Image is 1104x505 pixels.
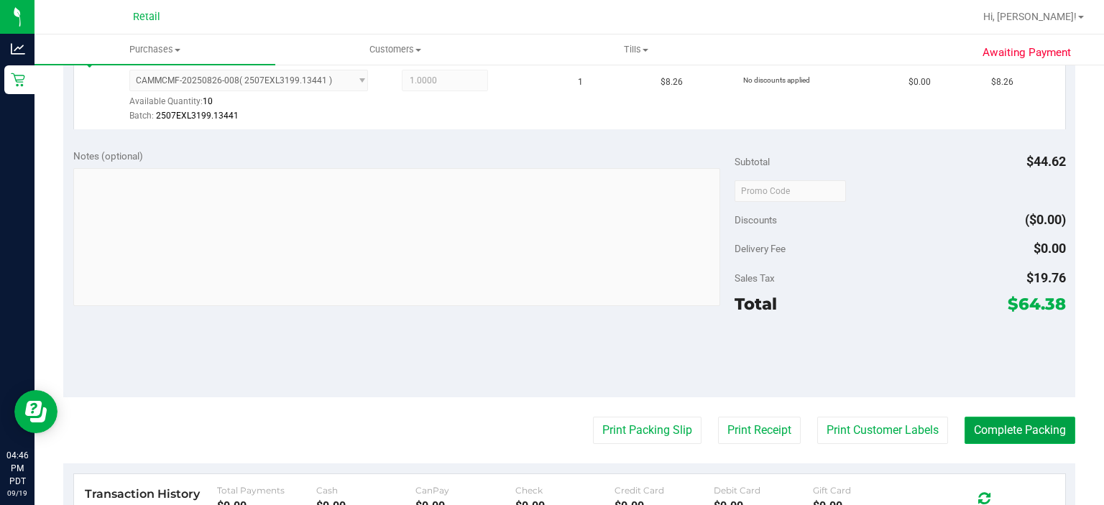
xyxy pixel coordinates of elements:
span: Notes (optional) [73,150,143,162]
div: Check [515,485,615,496]
span: Retail [133,11,160,23]
inline-svg: Retail [11,73,25,87]
span: No discounts applied [743,76,810,84]
div: Debit Card [714,485,813,496]
a: Purchases [34,34,275,65]
input: Promo Code [735,180,846,202]
inline-svg: Analytics [11,42,25,56]
p: 09/19 [6,488,28,499]
span: Purchases [34,43,275,56]
span: Hi, [PERSON_NAME]! [983,11,1077,22]
a: Customers [275,34,516,65]
span: Total [735,294,777,314]
div: CanPay [415,485,515,496]
span: $8.26 [661,75,683,89]
span: ($0.00) [1025,212,1066,227]
span: $64.38 [1008,294,1066,314]
span: Tills [517,43,756,56]
span: $8.26 [991,75,1013,89]
button: Print Packing Slip [593,417,701,444]
div: Gift Card [813,485,912,496]
div: Available Quantity: [129,91,380,119]
button: Print Customer Labels [817,417,948,444]
a: Tills [516,34,757,65]
button: Complete Packing [965,417,1075,444]
div: Credit Card [615,485,714,496]
span: Sales Tax [735,272,775,284]
div: Total Payments [217,485,316,496]
span: Awaiting Payment [983,45,1071,61]
iframe: Resource center [14,390,57,433]
span: 1 [578,75,583,89]
span: $0.00 [1034,241,1066,256]
div: Cash [316,485,415,496]
span: 2507EXL3199.13441 [156,111,239,121]
span: Discounts [735,207,777,233]
span: $0.00 [908,75,931,89]
button: Print Receipt [718,417,801,444]
span: Delivery Fee [735,243,786,254]
span: Customers [276,43,515,56]
p: 04:46 PM PDT [6,449,28,488]
span: Subtotal [735,156,770,167]
span: 10 [203,96,213,106]
span: $19.76 [1026,270,1066,285]
span: $44.62 [1026,154,1066,169]
span: Batch: [129,111,154,121]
